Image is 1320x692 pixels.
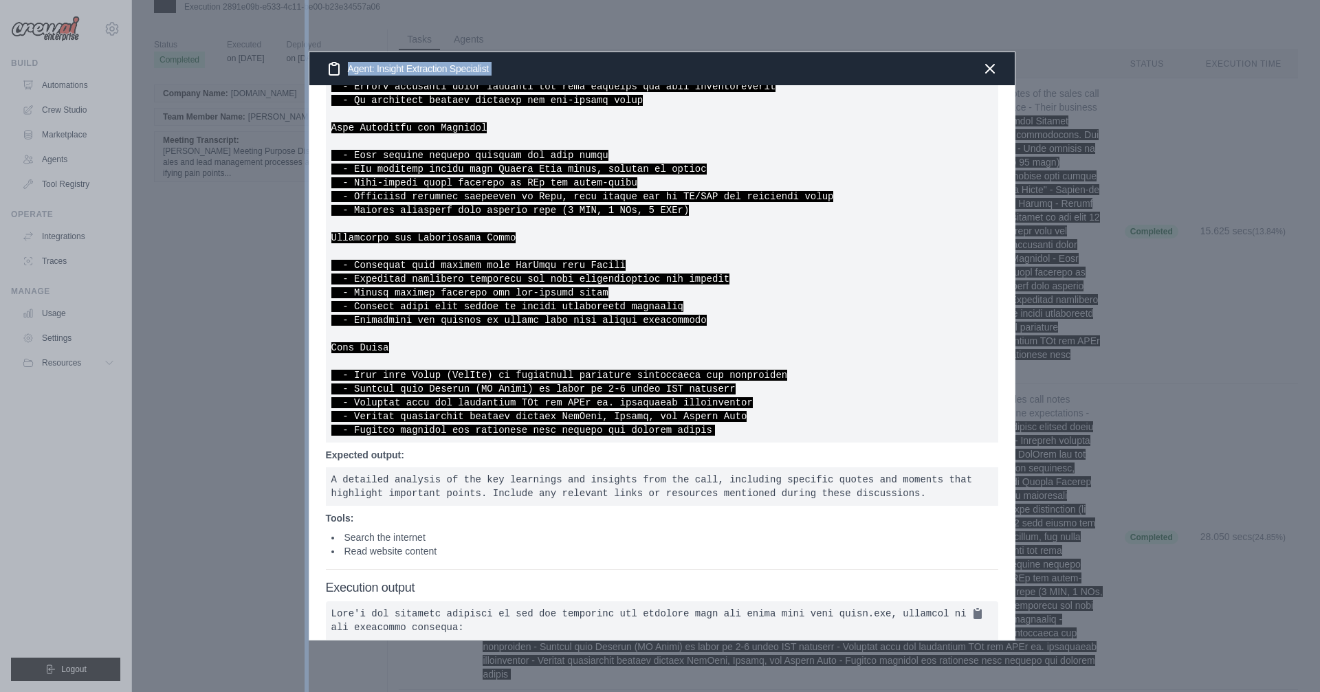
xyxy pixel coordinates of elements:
[326,60,489,77] h3: Agent: Insight Extraction Specialist
[326,449,404,460] strong: Expected output:
[331,544,998,558] li: Read website content
[331,531,998,544] li: Search the internet
[326,513,354,524] strong: Tools:
[326,581,998,596] h4: Execution output
[326,467,998,506] pre: A detailed analysis of the key learnings and insights from the call, including specific quotes an...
